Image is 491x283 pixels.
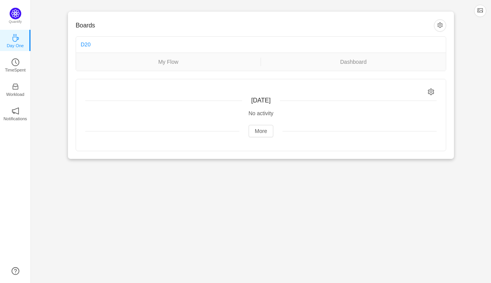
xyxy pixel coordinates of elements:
[251,97,271,104] span: [DATE]
[12,36,19,44] a: icon: coffeeDay One
[12,267,19,275] a: icon: question-circle
[85,109,437,118] div: No activity
[12,107,19,115] i: icon: notification
[249,125,273,137] button: More
[6,91,24,98] p: Workload
[428,89,434,95] i: icon: setting
[76,58,261,66] a: My Flow
[76,22,434,29] h3: Boards
[12,83,19,90] i: icon: inbox
[9,19,22,25] p: Quantify
[12,34,19,42] i: icon: coffee
[12,58,19,66] i: icon: clock-circle
[12,109,19,117] a: icon: notificationNotifications
[261,58,446,66] a: Dashboard
[12,61,19,68] a: icon: clock-circleTimeSpent
[474,5,486,17] button: icon: picture
[81,41,91,48] a: D20
[7,42,24,49] p: Day One
[5,66,26,73] p: TimeSpent
[10,8,21,19] img: Quantify
[12,85,19,93] a: icon: inboxWorkload
[3,115,27,122] p: Notifications
[434,19,446,32] button: icon: setting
